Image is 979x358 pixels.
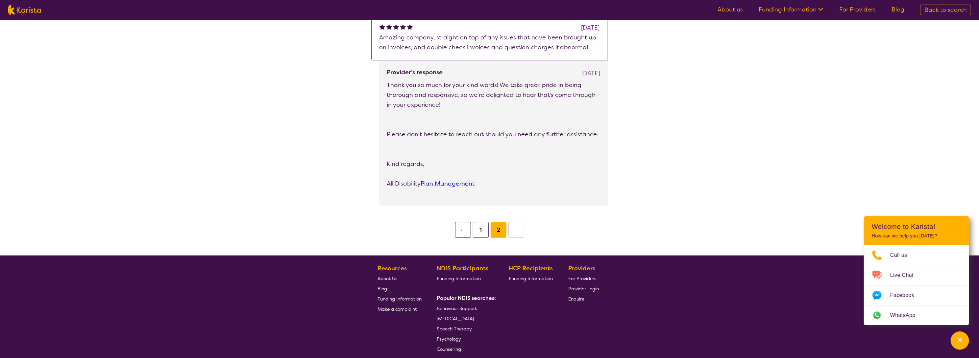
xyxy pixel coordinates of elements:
[872,223,961,231] h2: Welcome to Karista!
[951,331,969,350] button: Channel Menu
[400,24,406,30] img: fullstar
[890,250,915,260] span: Call us
[920,5,971,15] a: Back to search
[568,276,596,281] span: For Providers
[387,179,600,189] p: All Disability
[872,233,961,239] p: How can we help you [DATE]?
[378,294,422,304] a: Funding Information
[378,296,422,302] span: Funding Information
[924,6,967,14] span: Back to search
[437,264,489,272] b: NDIS Participants
[378,276,397,281] span: About Us
[718,6,743,13] a: About us
[378,264,407,272] b: Resources
[437,324,494,334] a: Speech Therapy
[437,336,461,342] span: Psychology
[379,33,600,52] p: Amazing company, straight on top of any issues that have been brought up on invoices, and double ...
[582,68,600,78] div: [DATE]
[386,24,392,30] img: fullstar
[568,283,599,294] a: Provider Login
[437,313,494,324] a: [MEDICAL_DATA]
[864,305,969,325] a: Web link opens in a new tab.
[437,334,494,344] a: Psychology
[890,270,921,280] span: Live Chat
[509,273,553,283] a: Funding Information
[437,346,461,352] span: Counselling
[387,68,443,76] h4: Provider's response
[437,276,481,281] span: Funding Information
[437,344,494,354] a: Counselling
[407,24,413,30] img: fullstar
[378,283,422,294] a: Blog
[8,5,41,15] img: Karista logo
[473,222,489,238] button: 1
[864,216,969,325] div: Channel Menu
[759,6,823,13] a: Funding Information
[581,23,600,33] div: [DATE]
[509,276,553,281] span: Funding Information
[508,222,524,238] button: →
[892,6,904,13] a: Blog
[379,24,385,30] img: fullstar
[491,222,506,238] button: 2
[437,305,477,311] span: Behaviour Support
[387,129,600,139] p: Please don't hesitate to reach out should you need any further assistance.
[387,80,600,110] p: Thank you so much for your kind words! We take great pride in being thorough and responsive, so w...
[864,245,969,325] ul: Choose channel
[387,159,600,169] p: Kind regards,
[437,273,494,283] a: Funding Information
[568,294,599,304] a: Enquire
[421,180,475,188] a: Plan Management
[378,273,422,283] a: About Us
[509,264,553,272] b: HCP Recipients
[437,303,494,313] a: Behaviour Support
[890,310,923,320] span: WhatsApp
[393,24,399,30] img: fullstar
[378,286,387,292] span: Blog
[568,264,595,272] b: Providers
[455,222,471,238] button: ←
[437,316,474,322] span: [MEDICAL_DATA]
[437,326,472,332] span: Speech Therapy
[568,273,599,283] a: For Providers
[890,290,922,300] span: Facebook
[378,304,422,314] a: Make a complaint
[568,296,584,302] span: Enquire
[437,295,496,302] b: Popular NDIS searches:
[568,286,599,292] span: Provider Login
[839,6,876,13] a: For Providers
[378,306,417,312] span: Make a complaint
